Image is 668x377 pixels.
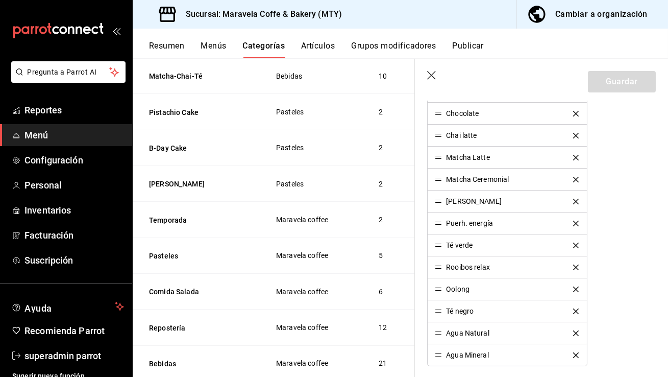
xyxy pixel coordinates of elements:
[446,308,474,315] div: Té negro
[149,287,251,297] button: Comida Salada
[24,153,124,167] span: Configuración
[276,144,354,151] span: Pasteles
[149,107,251,117] button: Pistachio Cake
[24,103,124,117] span: Reportes
[452,41,484,58] button: Publicar
[24,178,124,192] span: Personal
[446,198,502,205] div: [PERSON_NAME]
[149,143,251,153] button: B-Day Cake
[24,253,124,267] span: Suscripción
[446,242,473,249] div: Té verde
[446,132,477,139] div: Chai latte
[24,324,124,338] span: Recomienda Parrot
[446,176,509,183] div: Matcha Ceremonial
[28,67,110,78] span: Pregunta a Parrot AI
[149,41,668,58] div: navigation tabs
[149,251,251,261] button: Pasteles
[11,61,126,83] button: Pregunta a Parrot AI
[24,349,124,363] span: superadmin parrot
[366,58,418,94] td: 10
[276,73,354,80] span: Bebidas
[276,288,354,295] span: Maravela coffee
[366,130,418,166] td: 2
[149,323,251,333] button: Repostería
[366,166,418,202] td: 2
[366,202,418,238] td: 2
[446,351,489,359] div: Agua Mineral
[149,71,251,81] button: Matcha-Chai-Té
[24,203,124,217] span: Inventarios
[446,286,469,293] div: Oolong
[366,273,418,309] td: 6
[446,154,490,161] div: Matcha Latte
[301,41,335,58] button: Artículos
[24,228,124,242] span: Facturación
[24,128,124,142] span: Menú
[243,41,285,58] button: Categorías
[178,8,342,20] h3: Sucursal: Maravela Coffe & Bakery (MTY)
[446,329,489,337] div: Agua Natural
[201,41,226,58] button: Menús
[446,110,479,117] div: Chocolate
[149,359,251,369] button: Bebidas
[555,7,648,21] div: Cambiar a organización
[366,310,418,345] td: 12
[276,216,354,223] span: Maravela coffee
[351,41,436,58] button: Grupos modificadores
[24,300,111,313] span: Ayuda
[446,264,490,271] div: Rooibos relax
[366,94,418,130] td: 2
[366,238,418,273] td: 5
[7,74,126,85] a: Pregunta a Parrot AI
[149,41,184,58] button: Resumen
[276,324,354,331] span: Maravela coffee
[112,27,120,35] button: open_drawer_menu
[276,180,354,187] span: Pasteles
[149,215,251,225] button: Temporada
[276,360,354,367] span: Maravela coffee
[446,220,493,227] div: Puerh. energía
[276,252,354,259] span: Maravela coffee
[276,108,354,115] span: Pasteles
[149,179,251,189] button: [PERSON_NAME]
